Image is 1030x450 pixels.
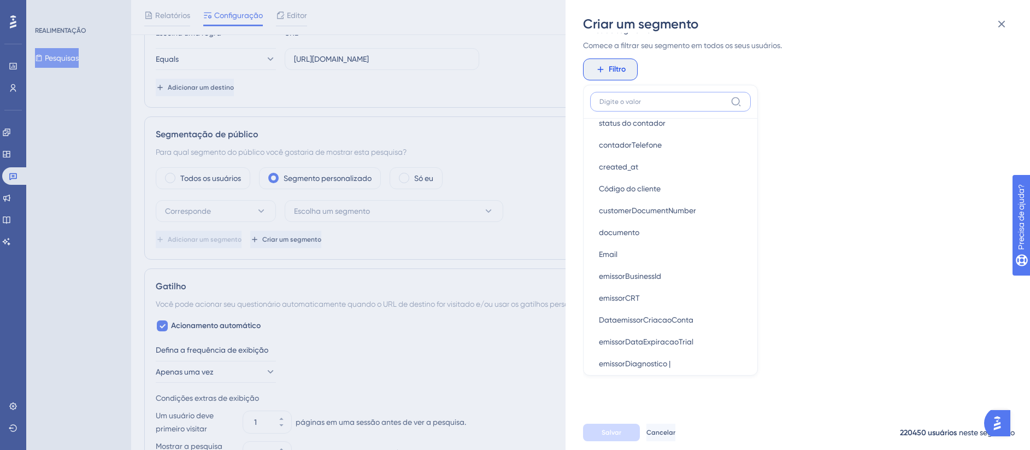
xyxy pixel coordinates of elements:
span: customerDocumentNumber [599,204,696,217]
span: emissorDataExpiracaoTrial [599,335,693,348]
button: emissorDataExpiracaoTrial [590,331,751,353]
span: created_at [599,160,638,173]
button: DataemissorCriacaoConta [590,309,751,331]
span: contadorTelefone [599,138,662,151]
button: contadorTelefone [590,134,751,156]
button: Filtro [583,59,638,80]
iframe: UserGuiding AI Assistant Launcher [984,407,1017,440]
button: Cancelar [646,424,675,441]
span: emissorDiagnostico | [599,357,670,370]
div: 220450 usuários [900,426,957,440]
button: status do contador [590,112,751,134]
span: status do contador [599,116,666,130]
span: emissorBusinessId [599,270,661,283]
span: Cancelar [646,428,675,437]
button: emissorDiagnostico | [590,353,751,375]
button: Email [590,243,751,265]
span: DataemissorCriacaoConta [599,313,693,326]
input: Digite o valor [599,97,726,106]
button: created_at [590,156,751,178]
span: Código do cliente [599,182,661,195]
div: neste segmento [959,426,1015,439]
span: Precisa de ajuda? [26,3,91,16]
button: Salvar [583,424,640,441]
span: Salvar [602,428,621,437]
span: Comece a filtrar seu segmento em todos os seus usuários. [583,39,1006,52]
button: emissorCRT [590,287,751,309]
span: Email [599,248,617,261]
span: emissorCRT [599,291,640,305]
button: Código do cliente [590,178,751,200]
button: customerDocumentNumber [590,200,751,221]
span: Filtro [609,63,626,76]
button: documento [590,221,751,243]
div: Criar um segmento [583,15,1015,33]
span: documento [599,226,639,239]
button: emissorBusinessId [590,265,751,287]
